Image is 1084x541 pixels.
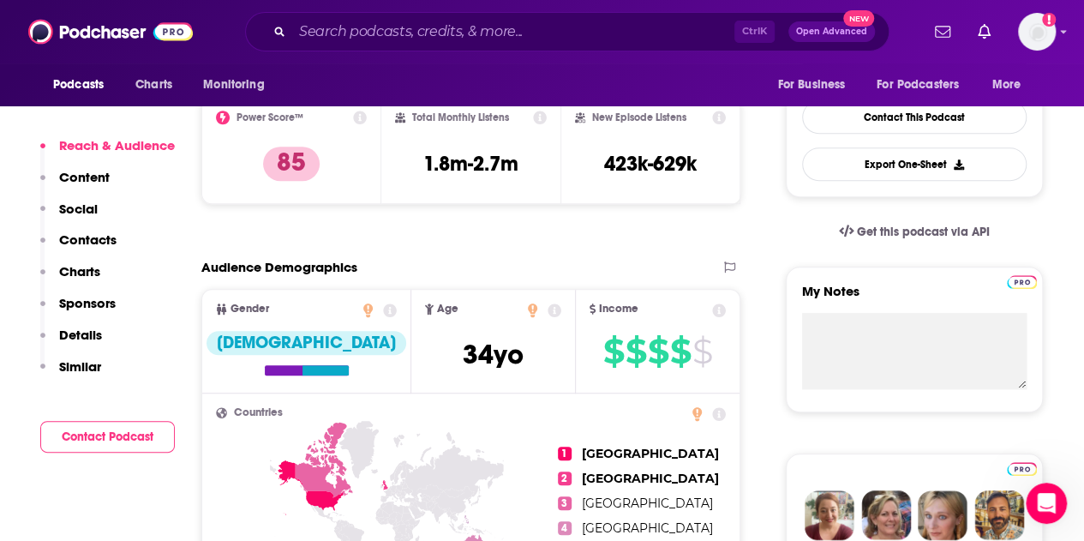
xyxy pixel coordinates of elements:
span: $ [625,338,645,365]
button: Content [40,169,110,201]
iframe: Intercom live chat [1026,483,1067,524]
span: 4 [558,521,572,535]
span: Open Advanced [796,27,867,36]
span: Age [437,304,458,315]
button: open menu [41,69,126,101]
span: $ [692,338,711,365]
span: For Podcasters [877,73,959,97]
span: Countries [234,407,283,418]
p: Similar [59,358,101,375]
h2: Power Score™ [237,111,303,123]
p: Contacts [59,231,117,248]
h3: 423k-629k [604,151,697,177]
span: 1 [558,447,572,460]
img: Sydney Profile [805,490,854,540]
a: Show notifications dropdown [971,17,997,46]
span: Monitoring [203,73,264,97]
p: Reach & Audience [59,137,175,153]
p: 85 [263,147,320,181]
a: Contact This Podcast [802,100,1027,134]
button: Details [40,327,102,358]
span: More [992,73,1021,97]
span: [GEOGRAPHIC_DATA] [582,520,713,536]
span: Podcasts [53,73,104,97]
h2: Total Monthly Listens [412,111,509,123]
input: Search podcasts, credits, & more... [292,18,734,45]
svg: Add a profile image [1042,13,1056,27]
span: 2 [558,472,572,485]
span: $ [669,338,690,365]
button: open menu [765,69,866,101]
span: 3 [558,496,572,510]
button: Contacts [40,231,117,263]
span: For Business [777,73,845,97]
h2: New Episode Listens [592,111,686,123]
button: Similar [40,358,101,390]
a: Charts [124,69,183,101]
label: My Notes [802,283,1027,313]
span: 34 yo [463,338,524,371]
img: Podchaser Pro [1007,462,1037,476]
img: Podchaser - Follow, Share and Rate Podcasts [28,15,193,48]
img: Podchaser Pro [1007,275,1037,289]
img: User Profile [1018,13,1056,51]
button: Contact Podcast [40,421,175,453]
button: Show profile menu [1018,13,1056,51]
span: [GEOGRAPHIC_DATA] [582,446,719,461]
span: Ctrl K [734,21,775,43]
a: Show notifications dropdown [928,17,957,46]
p: Sponsors [59,295,116,311]
img: Barbara Profile [861,490,911,540]
span: New [843,10,874,27]
p: Details [59,327,102,343]
span: [GEOGRAPHIC_DATA] [582,471,719,486]
button: Social [40,201,98,232]
a: Get this podcast via API [825,211,1003,253]
p: Content [59,169,110,185]
span: Get this podcast via API [857,225,990,239]
span: Gender [231,304,269,315]
span: Income [599,304,638,315]
a: Pro website [1007,273,1037,289]
button: Sponsors [40,295,116,327]
button: open menu [980,69,1043,101]
button: Reach & Audience [40,137,175,169]
span: [GEOGRAPHIC_DATA] [582,496,713,511]
button: Open AdvancedNew [788,21,875,42]
img: Jules Profile [918,490,967,540]
p: Social [59,201,98,217]
div: [DEMOGRAPHIC_DATA] [207,331,406,355]
button: open menu [865,69,984,101]
div: Search podcasts, credits, & more... [245,12,889,51]
span: $ [647,338,668,365]
p: Charts [59,263,100,280]
h2: Audience Demographics [201,259,357,275]
span: Logged in as jartea [1018,13,1056,51]
span: Charts [135,73,172,97]
button: open menu [191,69,286,101]
img: Jon Profile [974,490,1024,540]
h3: 1.8m-2.7m [423,151,518,177]
span: $ [602,338,623,365]
button: Export One-Sheet [802,147,1027,181]
button: Charts [40,263,100,295]
a: Pro website [1007,460,1037,476]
